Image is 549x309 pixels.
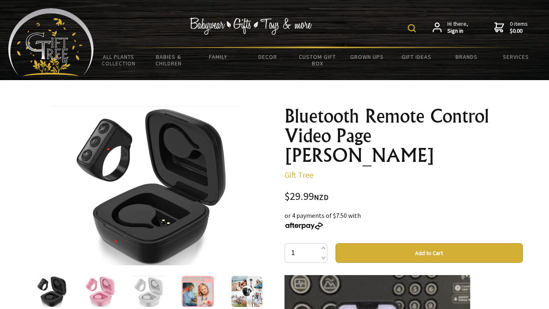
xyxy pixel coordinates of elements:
[285,106,523,165] h1: Bluetooth Remote Control Video Page [PERSON_NAME]
[510,27,528,35] strong: $0.00
[293,48,342,72] a: Custom Gift Box
[408,24,416,32] img: product search
[243,48,293,65] a: Decor
[314,193,329,202] span: NZD
[48,106,244,265] img: Bluetooth Remote Control Video Page Turner
[32,276,70,307] img: Bluetooth Remote Control Video Page Turner
[231,276,262,307] img: Bluetooth Remote Control Video Page Turner
[182,276,213,307] img: Bluetooth Remote Control Video Page Turner
[342,48,392,65] a: Grown Ups
[8,8,94,76] img: Babyware - Gifts - Toys and more...
[130,276,168,307] img: Bluetooth Remote Control Video Page Turner
[193,48,243,65] a: Family
[190,18,312,35] img: Babywear - Gifts - Toys & more
[285,170,313,180] a: Gift Tree
[285,222,324,230] img: Afterpay
[285,191,523,202] div: $29.99
[510,20,528,35] span: 0 items
[447,27,468,35] strong: Sign in
[144,48,193,72] a: Babies & Children
[494,20,528,35] a: 0 items$0.00
[285,210,523,230] div: or 4 payments of $7.50 with
[392,48,442,65] a: Gift Ideas
[94,48,144,72] a: All Plants Collection
[442,48,491,65] a: Brands
[447,20,468,35] span: Hi there,
[336,243,523,263] button: Add to Cart
[83,276,117,307] img: Bluetooth Remote Control Video Page Turner
[491,48,541,65] a: Services
[433,20,468,35] a: Hi there,Sign in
